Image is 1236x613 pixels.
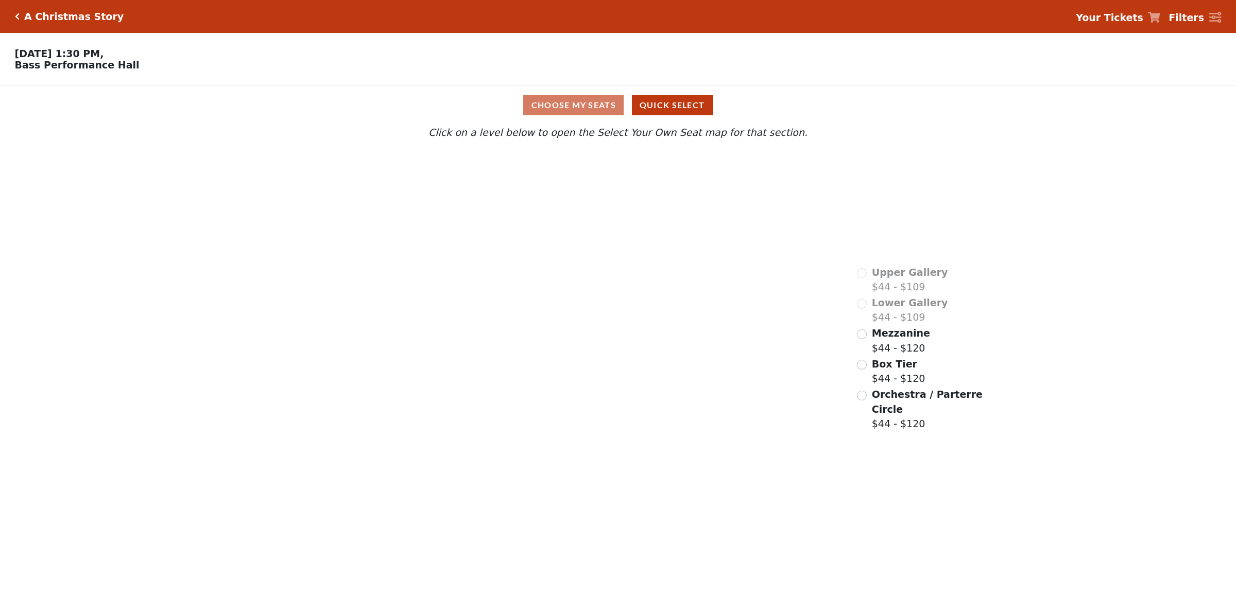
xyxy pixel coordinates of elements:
[1076,12,1143,23] strong: Your Tickets
[1169,12,1204,23] strong: Filters
[872,358,917,370] span: Box Tier
[1076,10,1160,25] a: Your Tickets
[872,326,930,355] label: $44 - $120
[24,11,124,23] h5: A Christmas Story
[872,387,984,431] label: $44 - $120
[1169,10,1221,25] a: Filters
[162,125,1074,140] p: Click on a level below to open the Select Your Own Seat map for that section.
[872,267,948,278] span: Upper Gallery
[15,13,20,20] a: Click here to go back to filters
[872,295,948,325] label: $44 - $109
[872,389,983,415] span: Orchestra / Parterre Circle
[872,357,925,386] label: $44 - $120
[442,377,706,536] path: Orchestra / Parterre Circle - Seats Available: 165
[632,95,713,115] button: Quick Select
[872,327,930,339] span: Mezzanine
[872,265,948,294] label: $44 - $109
[298,161,558,223] path: Upper Gallery - Seats Available: 0
[319,212,594,299] path: Lower Gallery - Seats Available: 0
[872,297,948,308] span: Lower Gallery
